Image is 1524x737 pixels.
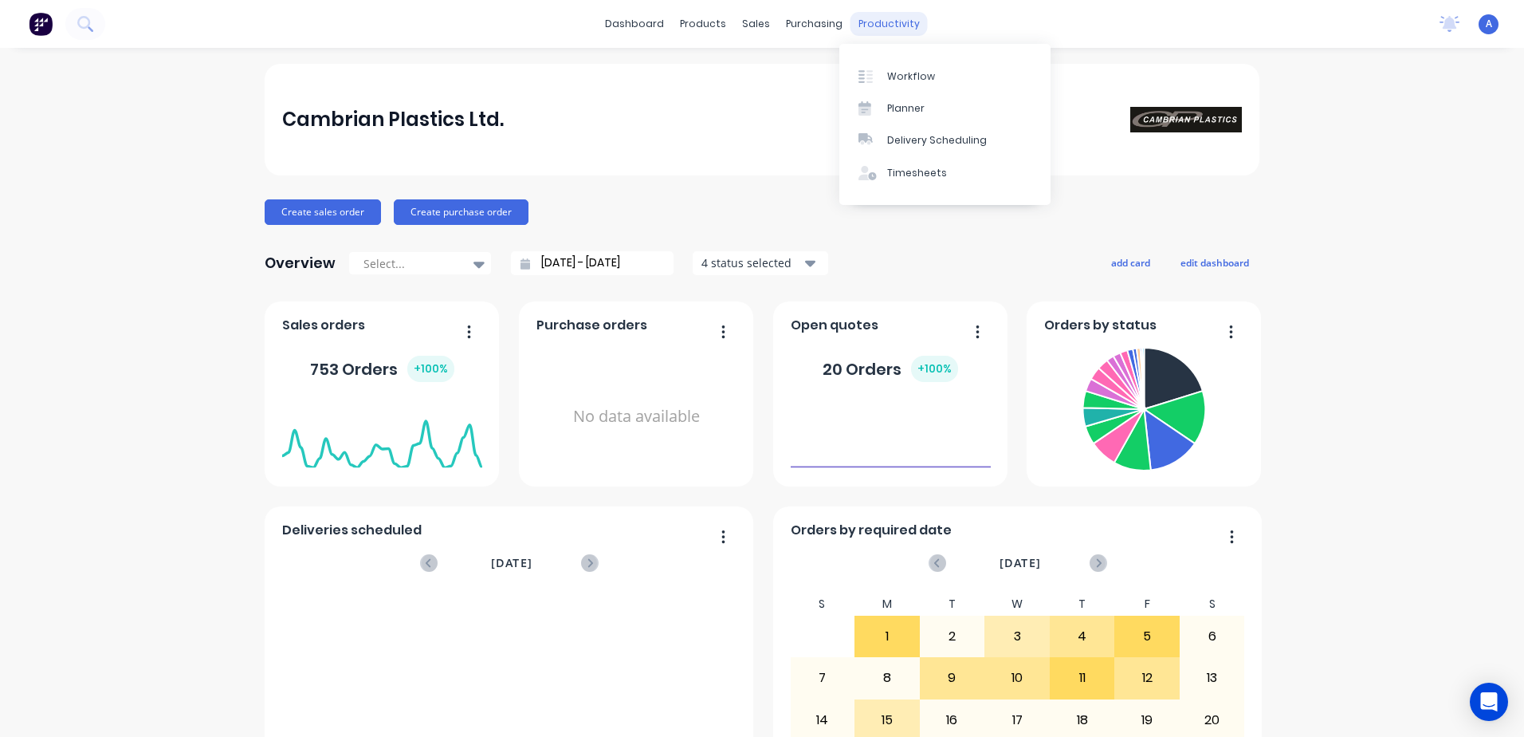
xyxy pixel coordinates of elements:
div: 8 [855,658,919,698]
div: No data available [536,341,736,492]
span: Sales orders [282,316,365,335]
div: productivity [850,12,928,36]
img: Factory [29,12,53,36]
span: Open quotes [791,316,878,335]
div: F [1114,593,1180,616]
div: 753 Orders [310,356,454,382]
a: Planner [839,93,1051,124]
div: T [1050,593,1115,616]
div: T [920,593,985,616]
div: Overview [265,247,336,279]
div: sales [734,12,778,36]
div: M [854,593,920,616]
button: Create sales order [265,199,381,225]
div: Delivery Scheduling [887,133,987,148]
div: 3 [985,617,1049,656]
div: Planner [887,101,925,116]
div: + 100 % [911,356,958,382]
div: 10 [985,658,1049,698]
div: 7 [791,658,854,698]
span: [DATE] [491,554,532,572]
div: Cambrian Plastics Ltd. [282,104,504,136]
img: Cambrian Plastics Ltd. [1130,107,1242,132]
div: 12 [1115,658,1179,698]
div: 2 [921,617,984,656]
div: S [790,593,855,616]
div: Timesheets [887,166,947,180]
div: 6 [1180,617,1244,656]
span: Orders by status [1044,316,1157,335]
div: Open Intercom Messenger [1470,683,1508,721]
div: 4 [1051,617,1114,656]
a: Delivery Scheduling [839,124,1051,156]
div: 4 status selected [701,254,802,271]
a: Workflow [839,60,1051,92]
div: 13 [1180,658,1244,698]
a: dashboard [597,12,672,36]
button: add card [1101,252,1161,273]
div: W [984,593,1050,616]
span: A [1486,17,1492,31]
div: 9 [921,658,984,698]
span: Deliveries scheduled [282,521,422,540]
div: 5 [1115,617,1179,656]
div: products [672,12,734,36]
span: Orders by required date [791,521,952,540]
div: + 100 % [407,356,454,382]
span: Purchase orders [536,316,647,335]
div: 1 [855,617,919,656]
button: 4 status selected [693,251,828,275]
div: 20 Orders [823,356,958,382]
div: Workflow [887,69,935,84]
div: 11 [1051,658,1114,698]
a: Timesheets [839,157,1051,189]
button: Create purchase order [394,199,528,225]
span: [DATE] [1000,554,1041,572]
div: purchasing [778,12,850,36]
button: edit dashboard [1170,252,1259,273]
div: S [1180,593,1245,616]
